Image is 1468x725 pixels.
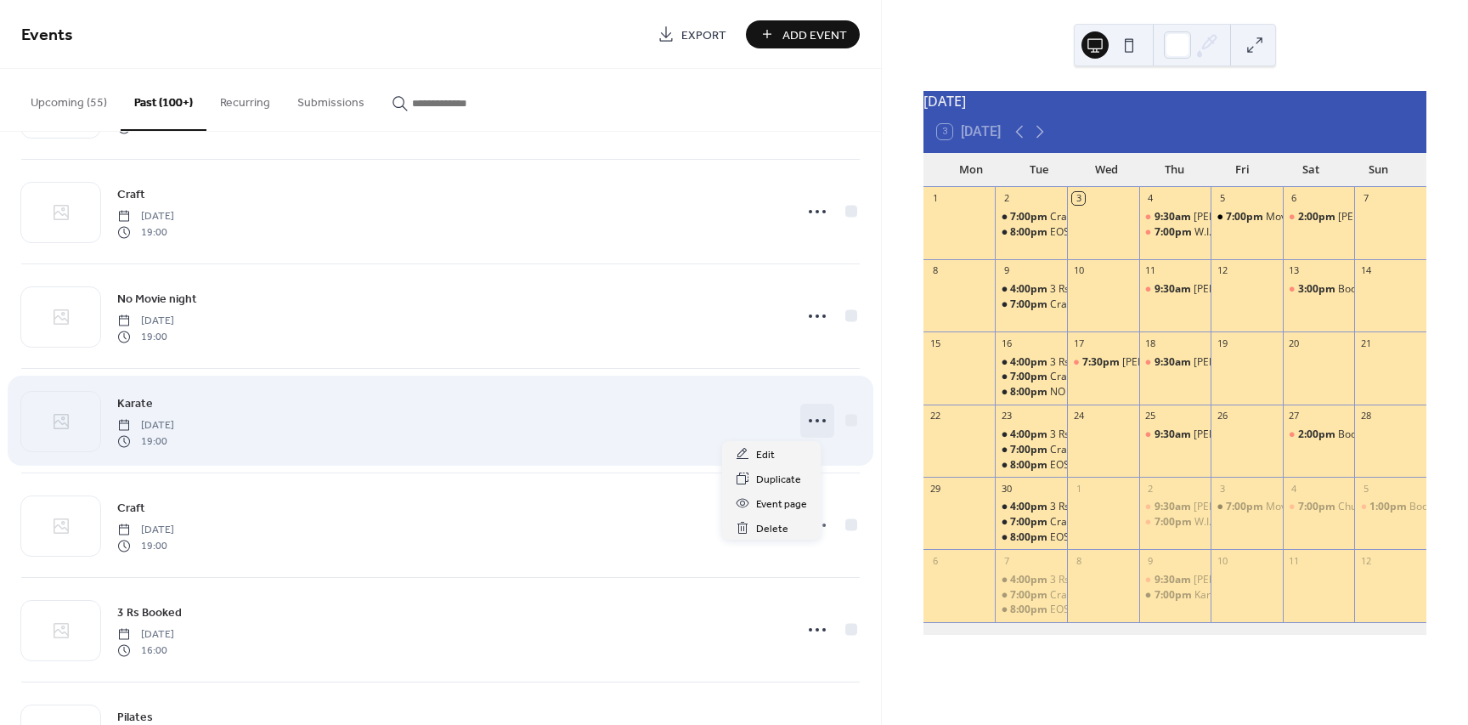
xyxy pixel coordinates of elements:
div: 26 [1216,410,1228,422]
span: 7:00pm [1010,443,1050,457]
div: Craft [995,515,1067,530]
div: 3 [1072,192,1085,205]
div: [PERSON_NAME] [DEMOGRAPHIC_DATA] Service [1194,500,1426,514]
span: 19:00 [117,224,174,240]
span: 4:00pm [1010,500,1050,514]
div: Booked [1409,500,1445,514]
div: 7 [1000,554,1013,567]
button: Recurring [206,69,284,129]
span: 8:00pm [1010,530,1050,545]
div: 2 [1144,482,1157,495]
span: 7:00pm [1010,297,1050,312]
span: 19:00 [117,433,174,449]
span: Edit [756,446,775,464]
span: 2:00pm [1298,210,1338,224]
div: Church Harvest Supper [1283,500,1355,514]
a: Craft [117,498,145,518]
div: 23 [1000,410,1013,422]
div: Craft [995,370,1067,384]
span: Karate [117,395,153,413]
div: Craft [1050,588,1074,603]
div: Craft [995,297,1067,312]
div: 3 Rs Booked [995,282,1067,297]
div: 5 [1359,482,1372,495]
div: Sat [1277,153,1345,187]
div: EOSM [995,603,1067,617]
div: 1 [1072,482,1085,495]
span: Events [21,19,73,52]
div: 29 [929,482,941,495]
span: 8:00pm [1010,225,1050,240]
div: 3 Rs Booked [995,428,1067,442]
div: EOSM [1050,458,1079,473]
div: 9 [1000,264,1013,277]
div: 15 [929,337,941,349]
div: Booked [1338,428,1374,442]
div: 12 [1216,264,1228,277]
span: 9:30am [1155,428,1194,442]
button: Past (100+) [121,69,206,131]
span: 8:00pm [1010,458,1050,473]
div: Movie night [1211,500,1283,514]
div: EOSM [1050,530,1079,545]
span: 16:00 [117,643,174,658]
div: Booked [1283,282,1355,297]
div: 16 [1000,337,1013,349]
div: 3 Rs Booked [1050,355,1108,370]
div: 3 Rs Booked [995,573,1067,587]
div: Wed [1073,153,1141,187]
span: Craft [117,186,145,204]
div: Booked [1283,428,1355,442]
div: 3 Rs Booked [1050,428,1108,442]
span: No Movie night [117,291,197,309]
span: 7:00pm [1010,210,1050,224]
span: 4:00pm [1010,573,1050,587]
div: [PERSON_NAME] Meeting [1122,355,1244,370]
div: 19 [1216,337,1228,349]
span: 7:00pm [1155,588,1194,603]
span: 9:30am [1155,500,1194,514]
div: 12 [1359,554,1372,567]
div: NO EOSM [1050,385,1097,399]
span: [DATE] [117,523,174,538]
span: 9:30am [1155,355,1194,370]
div: Milner Church Service [1139,210,1211,224]
div: [PERSON_NAME] [DEMOGRAPHIC_DATA] Service [1194,573,1426,587]
span: 7:00pm [1226,500,1266,514]
div: Craft [1050,370,1074,384]
div: [PERSON_NAME] [DEMOGRAPHIC_DATA] Service [1194,355,1426,370]
span: Duplicate [756,471,801,489]
div: Craft [995,588,1067,603]
span: 1:00pm [1369,500,1409,514]
div: 21 [1359,337,1372,349]
a: No Movie night [117,289,197,309]
div: 25 [1144,410,1157,422]
span: Craft [117,500,145,518]
span: 3:00pm [1298,282,1338,297]
div: Karate [1139,588,1211,603]
div: Craft [1050,515,1074,530]
span: Export [681,26,726,44]
div: EOSM [995,225,1067,240]
span: 7:00pm [1298,500,1338,514]
div: 6 [1288,192,1301,205]
div: Milner Church Service [1139,282,1211,297]
div: 4 [1144,192,1157,205]
button: Upcoming (55) [17,69,121,129]
a: Craft [117,184,145,204]
div: Milner Church Service [1139,355,1211,370]
div: 1 [929,192,941,205]
div: W.I. [1194,225,1211,240]
div: Church Harvest Supper [1338,500,1448,514]
span: 19:00 [117,538,174,553]
span: 7:00pm [1226,210,1266,224]
div: 3 Rs Booked [1050,573,1108,587]
div: Milner Church Service [1139,500,1211,514]
span: 4:00pm [1010,428,1050,442]
div: Craft [1050,297,1074,312]
div: Milner Meeting [1067,355,1139,370]
span: [DATE] [117,418,174,433]
div: 11 [1288,554,1301,567]
span: Delete [756,520,788,538]
div: 2 [1000,192,1013,205]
